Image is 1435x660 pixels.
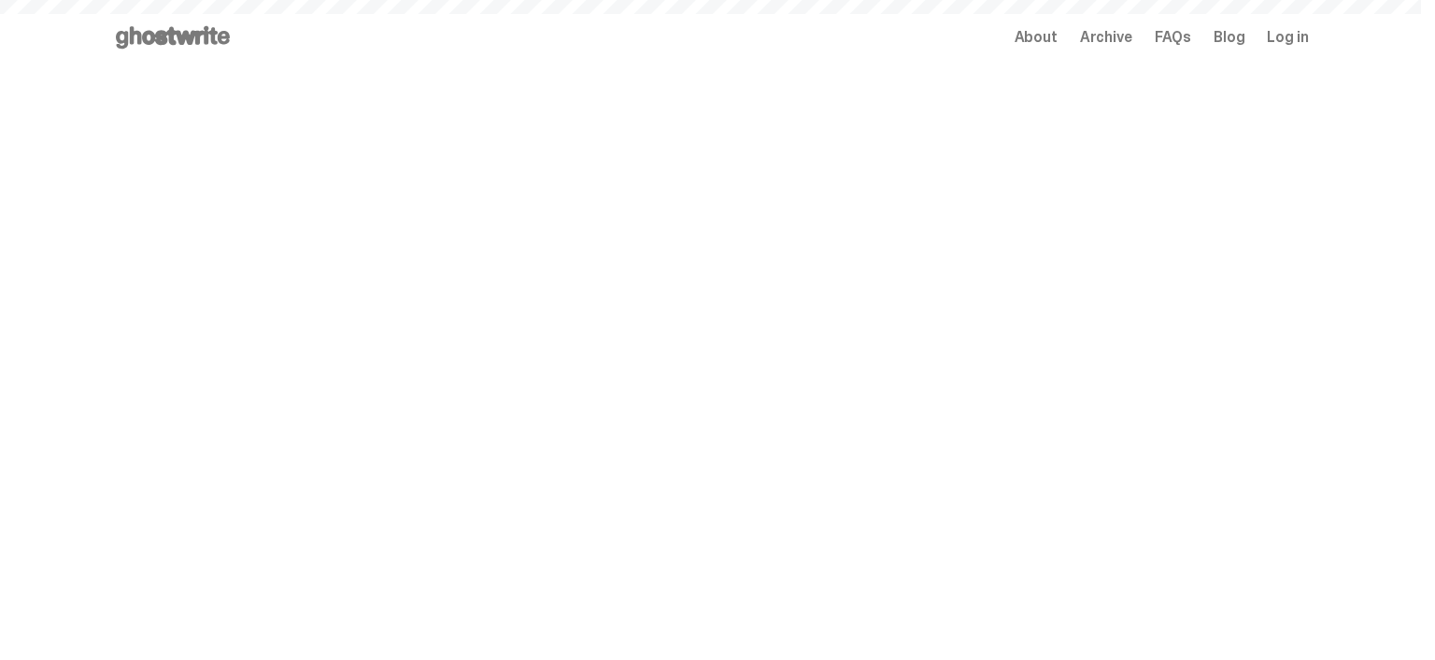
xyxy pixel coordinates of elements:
a: About [1015,30,1058,45]
a: Log in [1267,30,1308,45]
a: Archive [1080,30,1132,45]
a: FAQs [1155,30,1191,45]
a: Blog [1214,30,1244,45]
